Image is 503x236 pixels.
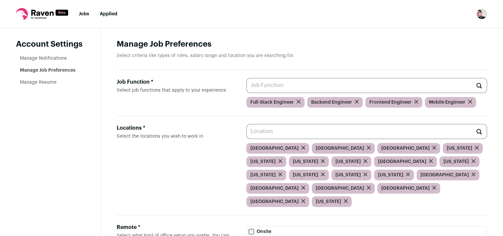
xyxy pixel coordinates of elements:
[79,12,89,16] a: Jobs
[117,134,203,139] span: Select the locations you wish to work in
[378,172,403,178] span: [US_STATE]
[249,229,254,234] input: Onsite
[20,56,67,61] a: Manage Notifications
[335,158,361,165] span: [US_STATE]
[20,68,75,73] a: Manage Job Preferences
[250,198,299,205] span: [GEOGRAPHIC_DATA]
[381,145,430,152] span: [GEOGRAPHIC_DATA]
[117,52,487,59] p: Select criteria like types of roles, salary range and location you are searching for.
[476,9,487,19] button: Open dropdown
[381,185,430,192] span: [GEOGRAPHIC_DATA]
[250,172,276,178] span: [US_STATE]
[250,99,294,106] span: Full-Stack Engineer
[311,99,352,106] span: Backend Engineer
[16,39,84,50] header: Account Settings
[316,198,341,205] span: [US_STATE]
[250,185,299,192] span: [GEOGRAPHIC_DATA]
[250,158,276,165] span: [US_STATE]
[421,172,469,178] span: [GEOGRAPHIC_DATA]
[293,172,318,178] span: [US_STATE]
[100,12,117,16] a: Applied
[378,158,426,165] span: [GEOGRAPHIC_DATA]
[293,158,318,165] span: [US_STATE]
[476,9,487,19] img: 13137035-medium_jpg
[20,80,57,85] a: Manage Resume
[246,78,487,93] input: Job Function
[443,158,469,165] span: [US_STATE]
[117,223,236,231] div: Remote *
[447,145,472,152] span: [US_STATE]
[250,145,299,152] span: [GEOGRAPHIC_DATA]
[117,78,236,86] div: Job Function *
[117,124,236,132] div: Locations *
[429,99,465,106] span: Mobile Engineer
[117,39,487,50] h1: Manage Job Preferences
[316,145,364,152] span: [GEOGRAPHIC_DATA]
[335,172,361,178] span: [US_STATE]
[369,99,412,106] span: Frontend Engineer
[246,124,487,139] input: Location
[316,185,364,192] span: [GEOGRAPHIC_DATA]
[117,88,226,93] span: Select job functions that apply to your experience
